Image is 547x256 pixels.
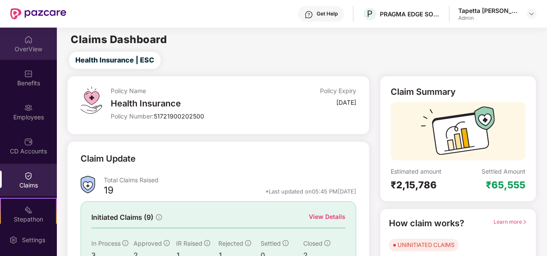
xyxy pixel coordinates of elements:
[24,103,33,112] img: svg+xml;base64,PHN2ZyBpZD0iRW1wbG95ZWVzIiB4bWxucz0iaHR0cDovL3d3dy53My5vcmcvMjAwMC9zdmciIHdpZHRoPS...
[134,240,162,247] span: Approved
[24,172,33,180] img: svg+xml;base64,PHN2ZyBpZD0iQ2xhaW0iIHhtbG5zPSJodHRwOi8vd3d3LnczLm9yZy8yMDAwL3N2ZyIgd2lkdGg9IjIwIi...
[19,236,48,244] div: Settings
[458,6,519,15] div: Tapetta [PERSON_NAME] [PERSON_NAME]
[245,240,251,246] span: info-circle
[176,240,202,247] span: IR Raised
[154,112,204,120] span: 51721900202500
[367,9,373,19] span: P
[104,176,356,184] div: Total Claims Raised
[75,55,154,66] span: Health Insurance | ESC
[522,219,527,225] span: right
[204,240,210,246] span: info-circle
[24,206,33,214] img: svg+xml;base64,PHN2ZyB4bWxucz0iaHR0cDovL3d3dy53My5vcmcvMjAwMC9zdmciIHdpZHRoPSIyMSIgaGVpZ2h0PSIyMC...
[317,10,338,17] div: Get Help
[303,240,323,247] span: Closed
[265,187,356,195] div: *Last updated on 05:45 PM[DATE]
[528,10,535,17] img: svg+xml;base64,PHN2ZyBpZD0iRHJvcGRvd24tMzJ4MzIiIHhtbG5zPSJodHRwOi8vd3d3LnczLm9yZy8yMDAwL3N2ZyIgd2...
[122,240,128,246] span: info-circle
[486,179,525,191] div: ₹65,555
[9,236,18,244] img: svg+xml;base64,PHN2ZyBpZD0iU2V0dGluZy0yMHgyMCIgeG1sbnM9Imh0dHA6Ly93d3cudzMub3JnLzIwMDAvc3ZnIiB3aW...
[164,240,170,246] span: info-circle
[91,212,153,223] span: Initiated Claims (9)
[398,240,454,249] div: UNINITIATED CLAIMS
[71,34,167,45] h2: Claims Dashboard
[81,176,95,194] img: ClaimsSummaryIcon
[458,15,519,22] div: Admin
[320,87,356,95] div: Policy Expiry
[111,98,274,109] div: Health Insurance
[482,167,525,175] div: Settled Amount
[391,167,458,175] div: Estimated amount
[81,152,136,165] div: Claim Update
[421,106,495,160] img: svg+xml;base64,PHN2ZyB3aWR0aD0iMTcyIiBoZWlnaHQ9IjExMyIgdmlld0JveD0iMCAwIDE3MiAxMTMiIGZpbGw9Im5vbm...
[391,87,456,97] div: Claim Summary
[24,35,33,44] img: svg+xml;base64,PHN2ZyBpZD0iSG9tZSIgeG1sbnM9Imh0dHA6Ly93d3cudzMub3JnLzIwMDAvc3ZnIiB3aWR0aD0iMjAiIG...
[69,52,161,69] button: Health Insurance | ESC
[91,240,121,247] span: In Process
[81,87,102,114] img: svg+xml;base64,PHN2ZyB4bWxucz0iaHR0cDovL3d3dy53My5vcmcvMjAwMC9zdmciIHdpZHRoPSI0OS4zMiIgaGVpZ2h0PS...
[380,10,440,18] div: PRAGMA EDGE SOFTWARE SERVICES PRIVATE LIMITED
[324,240,330,246] span: info-circle
[111,87,274,95] div: Policy Name
[156,214,162,220] span: info-circle
[336,98,356,106] div: [DATE]
[24,137,33,146] img: svg+xml;base64,PHN2ZyBpZD0iQ0RfQWNjb3VudHMiIGRhdGEtbmFtZT0iQ0QgQWNjb3VudHMiIHhtbG5zPSJodHRwOi8vd3...
[1,215,56,224] div: Stepathon
[10,8,66,19] img: New Pazcare Logo
[283,240,289,246] span: info-circle
[111,112,274,120] div: Policy Number:
[389,217,464,230] div: How claim works?
[24,69,33,78] img: svg+xml;base64,PHN2ZyBpZD0iQmVuZWZpdHMiIHhtbG5zPSJodHRwOi8vd3d3LnczLm9yZy8yMDAwL3N2ZyIgd2lkdGg9Ij...
[391,179,458,191] div: ₹2,15,786
[494,219,527,225] span: Learn more
[309,212,345,222] div: View Details
[218,240,243,247] span: Rejected
[104,184,114,199] div: 19
[261,240,281,247] span: Settled
[305,10,313,19] img: svg+xml;base64,PHN2ZyBpZD0iSGVscC0zMngzMiIgeG1sbnM9Imh0dHA6Ly93d3cudzMub3JnLzIwMDAvc3ZnIiB3aWR0aD...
